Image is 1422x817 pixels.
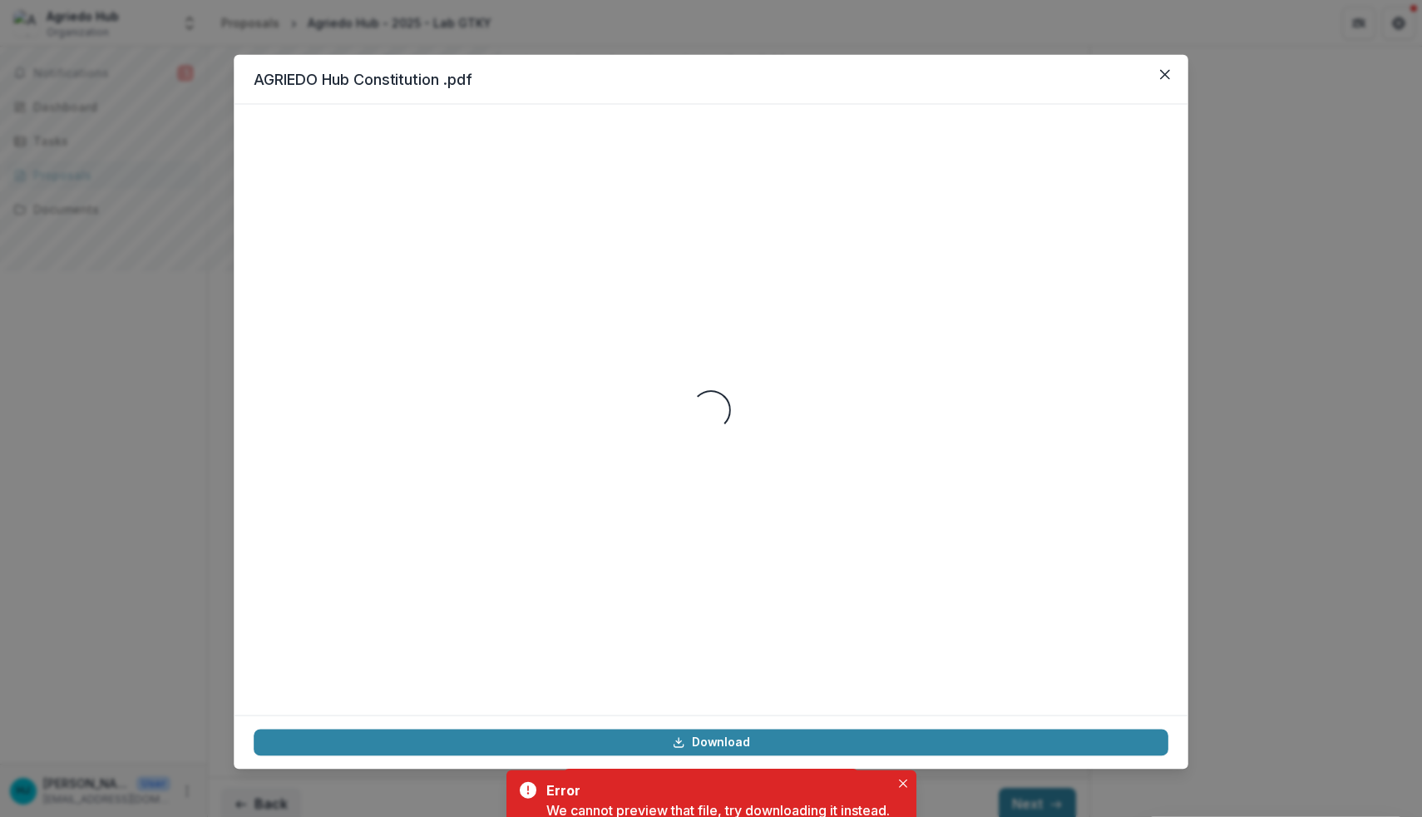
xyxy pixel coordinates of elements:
[546,780,883,800] div: Error
[893,774,913,794] button: Close
[1152,62,1178,88] button: Close
[254,729,1168,755] a: Download
[234,55,1187,105] header: AGRIEDO Hub Constitution .pdf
